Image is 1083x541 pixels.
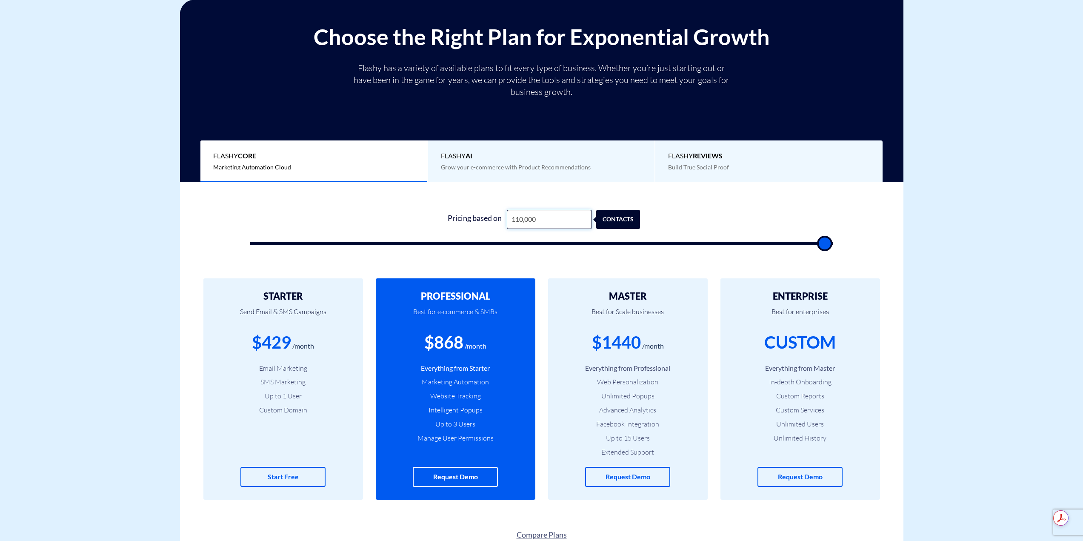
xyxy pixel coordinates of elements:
[389,405,523,415] li: Intelligent Popups
[389,364,523,373] li: Everything from Starter
[592,330,641,355] div: $1440
[252,330,291,355] div: $429
[733,419,867,429] li: Unlimited Users
[764,330,836,355] div: CUSTOM
[668,163,729,171] span: Build True Social Proof
[424,330,463,355] div: $868
[733,391,867,401] li: Custom Reports
[466,152,472,160] b: AI
[180,530,903,541] a: Compare Plans
[443,210,507,229] div: Pricing based on
[389,301,523,330] p: Best for e-commerce & SMBs
[733,433,867,443] li: Unlimited History
[216,377,350,387] li: SMS Marketing
[413,467,498,487] a: Request Demo
[561,364,695,373] li: Everything from Professional
[389,433,523,443] li: Manage User Permissions
[465,341,486,351] div: /month
[561,291,695,301] h2: MASTER
[240,467,326,487] a: Start Free
[561,405,695,415] li: Advanced Analytics
[389,291,523,301] h2: PROFESSIONAL
[733,364,867,373] li: Everything from Master
[757,467,843,487] a: Request Demo
[216,364,350,373] li: Email Marketing
[389,377,523,387] li: Marketing Automation
[668,151,870,161] span: Flashy
[561,377,695,387] li: Web Personalization
[213,151,414,161] span: Flashy
[561,447,695,457] li: Extended Support
[693,152,723,160] b: REVIEWS
[216,301,350,330] p: Send Email & SMS Campaigns
[642,341,664,351] div: /month
[238,152,256,160] b: Core
[561,391,695,401] li: Unlimited Popups
[601,210,645,229] div: contacts
[733,405,867,415] li: Custom Services
[350,62,733,98] p: Flashy has a variety of available plans to fit every type of business. Whether you’re just starti...
[216,391,350,401] li: Up to 1 User
[561,419,695,429] li: Facebook Integration
[585,467,670,487] a: Request Demo
[561,301,695,330] p: Best for Scale businesses
[213,163,291,171] span: Marketing Automation Cloud
[441,163,591,171] span: Grow your e-commerce with Product Recommendations
[733,377,867,387] li: In-depth Onboarding
[441,151,642,161] span: Flashy
[733,301,867,330] p: Best for enterprises
[292,341,314,351] div: /month
[561,433,695,443] li: Up to 15 Users
[389,391,523,401] li: Website Tracking
[389,419,523,429] li: Up to 3 Users
[186,25,897,49] h2: Choose the Right Plan for Exponential Growth
[216,405,350,415] li: Custom Domain
[216,291,350,301] h2: STARTER
[733,291,867,301] h2: ENTERPRISE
